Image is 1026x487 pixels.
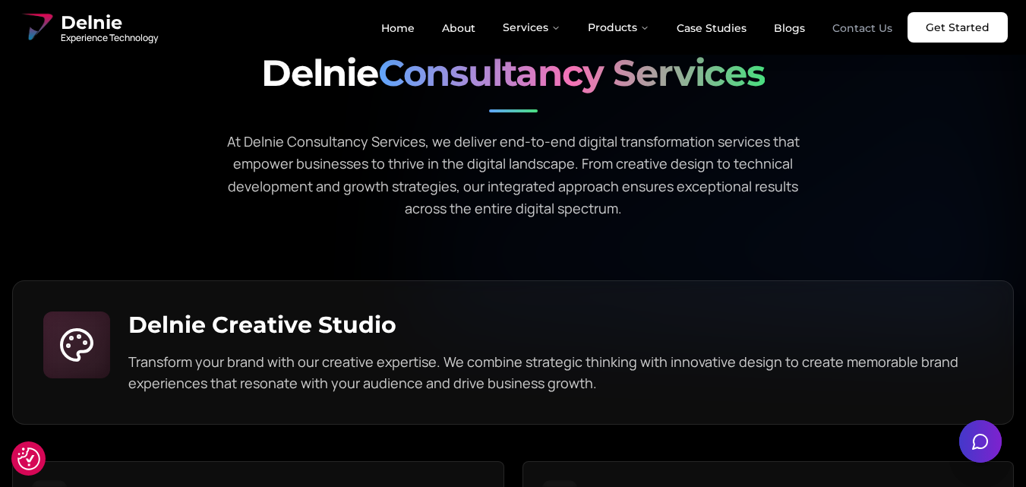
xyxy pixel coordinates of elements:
button: Cookie Settings [17,447,40,470]
img: Delnie Logo [18,9,55,46]
a: Delnie Logo Full [18,9,158,46]
button: Services [491,12,573,43]
nav: Main [369,12,904,43]
a: Contact Us [820,15,904,41]
a: Blogs [762,15,817,41]
h3: Delnie Creative Studio [128,311,983,339]
p: Transform your brand with our creative expertise. We combine strategic thinking with innovative d... [128,351,983,394]
span: Delnie [61,11,158,35]
a: About [430,15,488,41]
a: Get Started [908,12,1008,43]
button: Products [576,12,661,43]
img: Revisit consent button [17,447,40,470]
a: Home [369,15,427,41]
a: Case Studies [665,15,759,41]
span: Consultancy Services [378,51,765,95]
button: Open chat [959,420,1002,463]
span: Experience Technology [61,32,158,44]
p: At Delnie Consultancy Services, we deliver end-to-end digital transformation services that empowe... [222,131,805,220]
h2: Delnie [222,55,805,91]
